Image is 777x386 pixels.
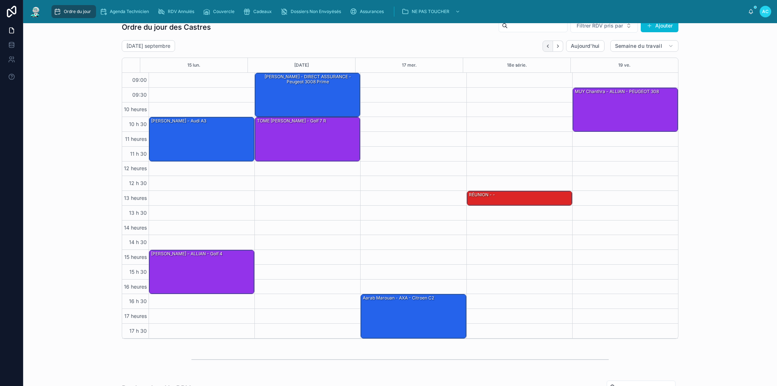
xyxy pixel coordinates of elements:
div: [PERSON_NAME] - ALLIAN - golf 4 [150,251,223,257]
div: Aarab Marouan - AXA - Citroen C2 [361,294,466,338]
span: 13 heures [122,195,149,201]
button: 17 mer. [402,58,417,72]
span: Ordre du jour [64,9,91,14]
span: 16 heures [122,284,149,290]
span: Semaine du travail [615,43,662,49]
a: Agenda Technicien [97,5,154,18]
img: Logo de l'application [29,6,42,17]
span: 12 h 30 [127,180,149,186]
span: Agenda Technicien [110,9,149,14]
span: NE PAS TOUCHER [412,9,449,14]
div: [PERSON_NAME] - audi A3 [150,118,207,124]
div: RÉUNION - - [467,191,572,205]
div: Aarab Marouan - AXA - Citroen C2 [362,295,435,301]
span: 11 h 30 [128,151,149,157]
a: Ordre du jour [51,5,96,18]
span: Cadeaux [253,9,272,14]
span: 15 heures [122,254,149,260]
span: Aujourd'hui [571,43,600,49]
span: 17 h 30 [128,328,149,334]
a: Couvercle [201,5,240,18]
button: Bouton de sélection [570,19,638,33]
span: 14 h 30 [127,239,149,245]
button: Semaine du travail [610,40,678,52]
span: Dossiers Non Envoyésés [291,9,341,14]
div: [PERSON_NAME] - audi A3 [149,117,254,161]
a: Cadeaux [241,5,277,18]
span: 12 heures [122,165,149,171]
div: [PERSON_NAME] - DIRECT ASSURANCE - Peugeot 3008 prime [256,74,360,85]
div: MUY Chanthra - ALLIAN - PEUGEOT 308 [573,88,678,131]
span: Filtrer RDV pris par [577,22,623,29]
button: Prochaine étape [553,41,563,52]
h1: Ordre du jour des Castres [122,22,211,32]
span: 14 heures [122,225,149,231]
span: AC [762,9,769,14]
span: 13 h 30 [127,210,149,216]
span: 17 heures [122,313,149,319]
a: Dossiers Non Envoyésés [278,5,346,18]
span: Couvercle [213,9,234,14]
div: MUY Chanthra - ALLIAN - PEUGEOT 308 [574,88,660,95]
span: 16 h 30 [127,298,149,304]
span: 09:30 [130,92,149,98]
a: Assurances [348,5,389,18]
a: NE PAS TOUCHER [399,5,464,18]
div: [PERSON_NAME] - ALLIAN - golf 4 [149,250,254,294]
button: 18e série. [507,58,527,72]
div: TOME [PERSON_NAME] - Golf 7 r [256,118,327,124]
span: 10 heures [122,106,149,112]
span: 09:00 [130,77,149,83]
span: 11 heures [123,136,149,142]
button: [DATE] [294,58,309,72]
div: TOME [PERSON_NAME] - Golf 7 r [255,117,360,161]
button: Dos du retour [543,41,553,52]
span: 10 h 30 [127,121,149,127]
span: 15 h 30 [128,269,149,275]
div: [PERSON_NAME] - DIRECT ASSURANCE - Peugeot 3008 prime [255,73,360,117]
span: RDV Annulés [168,9,194,14]
button: Aujourd'hui [566,40,604,52]
div: RÉUNION - - [468,192,496,198]
div: contenu glissant [48,4,748,20]
a: RDV Annulés [155,5,199,18]
button: 19 ve. [618,58,631,72]
button: Ajouter [641,19,678,32]
span: Assurances [360,9,384,14]
button: 15 lun. [187,58,200,72]
h2: [DATE] septembre [126,42,170,50]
